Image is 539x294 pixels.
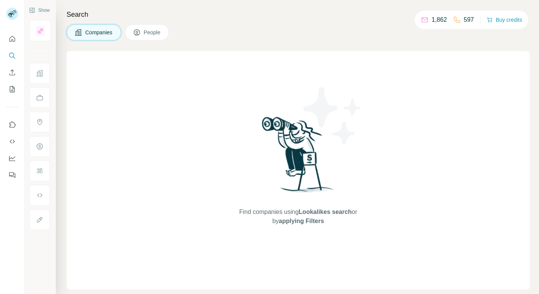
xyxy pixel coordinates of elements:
button: My lists [6,82,18,96]
img: Surfe Illustration - Stars [298,82,367,150]
span: Companies [85,29,113,36]
button: Show [24,5,55,16]
button: Use Surfe API [6,135,18,148]
button: Use Surfe on LinkedIn [6,118,18,132]
button: Quick start [6,32,18,46]
span: Lookalikes search [299,209,352,215]
span: applying Filters [279,218,324,224]
button: Dashboard [6,151,18,165]
button: Search [6,49,18,63]
h4: Search [67,9,530,20]
p: 597 [464,15,474,24]
p: 1,862 [432,15,447,24]
img: Surfe Illustration - Woman searching with binoculars [258,115,338,200]
button: Buy credits [487,14,522,25]
button: Feedback [6,168,18,182]
span: People [144,29,161,36]
span: Find companies using or by [237,207,359,226]
button: Enrich CSV [6,66,18,79]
